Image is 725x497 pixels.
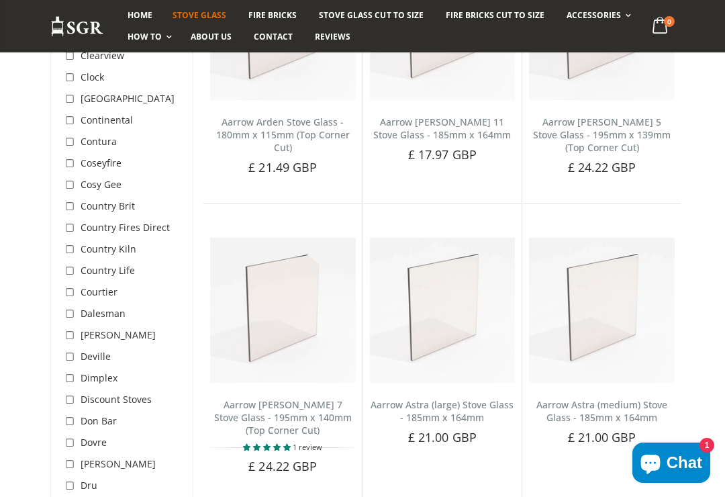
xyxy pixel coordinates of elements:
[254,31,293,42] span: Contact
[568,429,636,445] span: £ 21.00 GBP
[81,285,117,298] span: Courtier
[81,414,117,427] span: Don Bar
[81,49,124,62] span: Clearview
[557,5,638,26] a: Accessories
[214,398,352,437] a: Aarrow [PERSON_NAME] 7 Stove Glass - 195mm x 140mm (Top Corner Cut)
[81,221,170,234] span: Country Fires Direct
[117,26,179,48] a: How To
[81,135,117,148] span: Contura
[238,5,307,26] a: Fire Bricks
[373,116,511,141] a: Aarrow [PERSON_NAME] 11 Stove Glass - 185mm x 164mm
[309,5,433,26] a: Stove Glass Cut To Size
[244,26,303,48] a: Contact
[50,15,104,38] img: Stove Glass Replacement
[81,328,156,341] span: [PERSON_NAME]
[81,92,175,105] span: [GEOGRAPHIC_DATA]
[567,9,621,21] span: Accessories
[408,429,477,445] span: £ 21.00 GBP
[371,398,514,424] a: Aarrow Astra (large) Stove Glass - 185mm x 164mm
[533,116,671,154] a: Aarrow [PERSON_NAME] 5 Stove Glass - 195mm x 139mm (Top Corner Cut)
[81,264,135,277] span: Country Life
[162,5,236,26] a: Stove Glass
[446,9,544,21] span: Fire Bricks Cut To Size
[536,398,667,424] a: Aarrow Astra (medium) Stove Glass - 185mm x 164mm
[408,146,477,163] span: £ 17.97 GBP
[128,9,152,21] span: Home
[181,26,242,48] a: About us
[647,13,675,40] a: 0
[305,26,360,48] a: Reviews
[191,31,232,42] span: About us
[248,159,317,175] span: £ 21.49 GBP
[128,31,162,42] span: How To
[81,156,122,169] span: Coseyfire
[81,199,135,212] span: Country Brit
[81,436,107,449] span: Dovre
[81,371,117,384] span: Dimplex
[370,238,516,383] img: Aarrow Astra (large) stove glass
[315,31,350,42] span: Reviews
[81,393,152,406] span: Discount Stoves
[81,479,97,492] span: Dru
[243,442,293,452] span: 5.00 stars
[81,242,136,255] span: Country Kiln
[319,9,423,21] span: Stove Glass Cut To Size
[436,5,554,26] a: Fire Bricks Cut To Size
[117,5,162,26] a: Home
[628,443,714,486] inbox-online-store-chat: Shopify online store chat
[664,16,675,27] span: 0
[81,457,156,470] span: [PERSON_NAME]
[81,114,133,126] span: Continental
[81,350,111,363] span: Deville
[81,178,122,191] span: Cosy Gee
[248,9,297,21] span: Fire Bricks
[529,238,675,383] img: Aarrow Astra (medium) stove glass
[568,159,636,175] span: £ 24.22 GBP
[293,442,322,452] span: 1 review
[216,116,350,154] a: Aarrow Arden Stove Glass - 180mm x 115mm (Top Corner Cut)
[210,238,356,383] img: Aarrow Arley 7 Stove Glass
[248,458,317,474] span: £ 24.22 GBP
[173,9,226,21] span: Stove Glass
[81,71,104,83] span: Clock
[81,307,126,320] span: Dalesman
